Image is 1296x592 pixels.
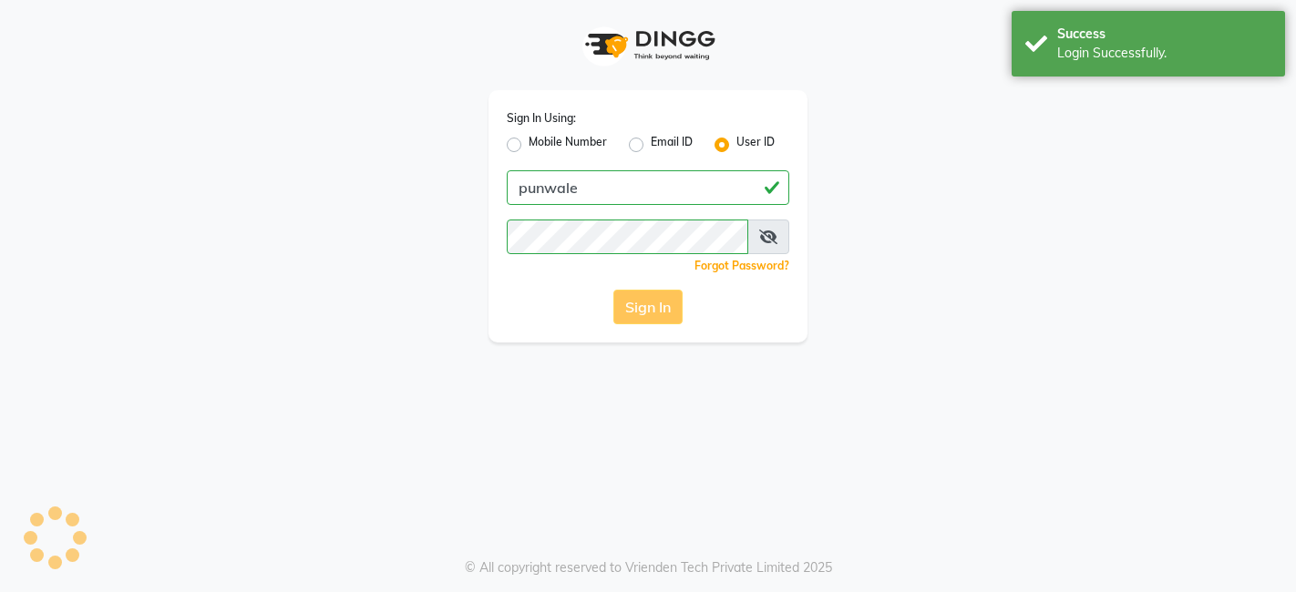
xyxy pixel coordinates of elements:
label: Email ID [651,134,693,156]
img: logo1.svg [575,18,721,72]
input: Username [507,219,748,254]
label: Sign In Using: [507,110,576,127]
label: Mobile Number [529,134,607,156]
div: Login Successfully. [1057,44,1271,63]
input: Username [507,170,789,205]
div: Success [1057,25,1271,44]
a: Forgot Password? [694,259,789,272]
label: User ID [736,134,775,156]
